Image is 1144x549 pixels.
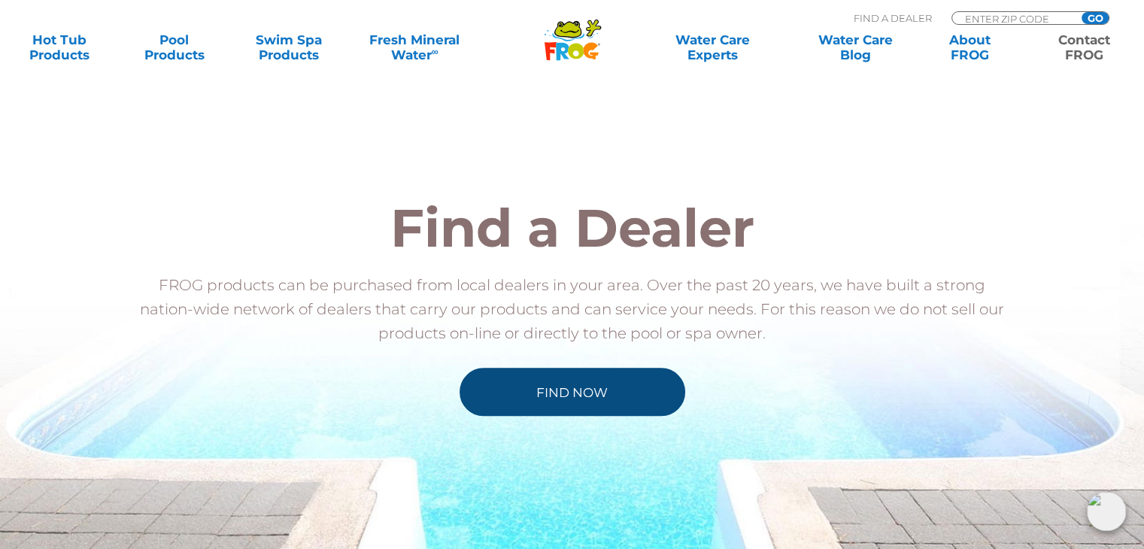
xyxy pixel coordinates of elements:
sup: ∞ [431,46,438,57]
p: FROG products can be purchased from local dealers in your area. Over the past 20 years, we have b... [132,273,1012,345]
a: AboutFROG [925,32,1014,62]
a: ContactFROG [1040,32,1129,62]
img: openIcon [1087,492,1126,531]
a: Fresh MineralWater∞ [359,32,470,62]
input: GO [1082,12,1109,24]
a: Water CareBlog [811,32,900,62]
h2: Find a Dealer [132,202,1012,254]
input: Zip Code Form [963,12,1065,25]
a: PoolProducts [129,32,218,62]
a: Find Now [460,368,685,416]
a: Water CareExperts [640,32,785,62]
a: Swim SpaProducts [244,32,333,62]
a: Hot TubProducts [15,32,104,62]
p: Find A Dealer [854,11,932,25]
